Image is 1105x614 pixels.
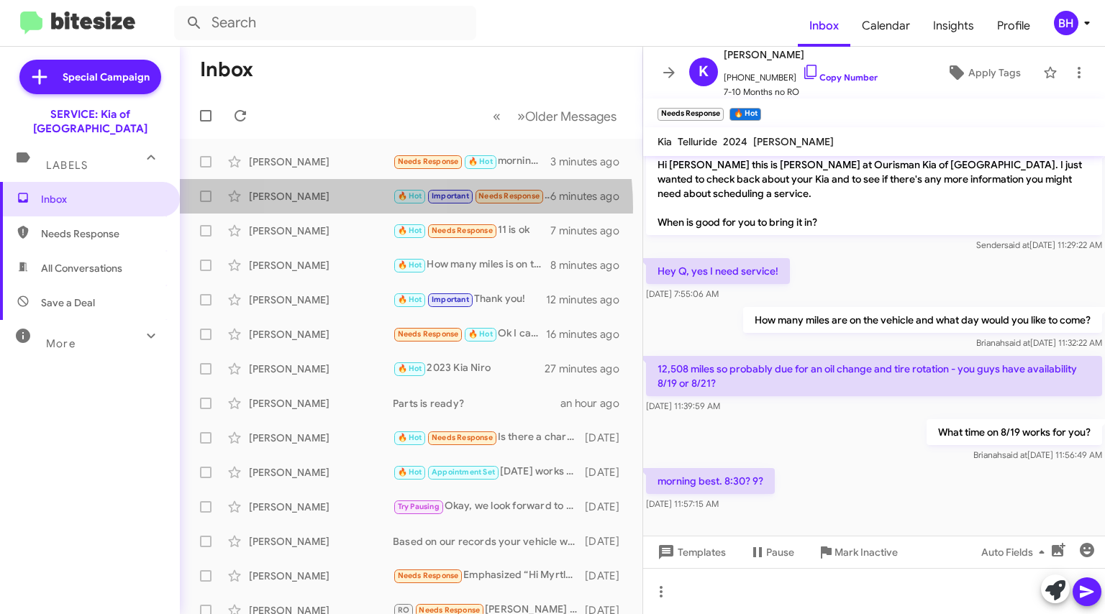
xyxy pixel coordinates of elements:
[393,326,546,342] div: Ok I can get oil change for much cheaper at a different company. Thank you Will I receive an aler...
[550,189,631,203] div: 6 minutes ago
[646,288,719,299] span: [DATE] 7:55:06 AM
[393,498,585,515] div: Okay, we look forward to speaking with you.
[646,258,790,284] p: Hey Q, yes I need service!
[585,465,631,480] div: [DATE]
[249,465,393,480] div: [PERSON_NAME]
[398,364,422,373] span: 🔥 Hot
[646,356,1102,396] p: 12,508 miles so probably due for an oil change and tire rotation - you guys have availability 8/1...
[478,191,540,201] span: Needs Response
[393,188,550,204] div: Sure let's do that too
[986,5,1042,47] a: Profile
[485,101,625,131] nav: Page navigation example
[393,291,546,308] div: Thank you!
[646,152,1102,235] p: Hi [PERSON_NAME] this is [PERSON_NAME] at Ourisman Kia of [GEOGRAPHIC_DATA]. I just wanted to che...
[550,224,631,238] div: 7 minutes ago
[493,107,501,125] span: «
[646,498,719,509] span: [DATE] 11:57:15 AM
[585,431,631,445] div: [DATE]
[743,307,1102,333] p: How many miles are on the vehicle and what day would you like to come?
[398,295,422,304] span: 🔥 Hot
[249,362,393,376] div: [PERSON_NAME]
[546,327,631,342] div: 16 minutes ago
[393,222,550,239] div: 11 is ok
[766,539,794,565] span: Pause
[973,449,1102,460] span: Brianah [DATE] 11:56:49 AM
[249,155,393,169] div: [PERSON_NAME]
[1054,11,1078,35] div: BH
[658,135,672,148] span: Kia
[398,433,422,442] span: 🔥 Hot
[850,5,922,47] a: Calendar
[724,46,878,63] span: [PERSON_NAME]
[585,569,631,583] div: [DATE]
[550,155,631,169] div: 3 minutes ago
[41,295,95,310] span: Save a Deal
[546,293,631,307] div: 12 minutes ago
[545,362,631,376] div: 27 minutes ago
[484,101,509,131] button: Previous
[249,569,393,583] div: [PERSON_NAME]
[41,261,122,275] span: All Conversations
[200,58,253,81] h1: Inbox
[753,135,834,148] span: [PERSON_NAME]
[585,534,631,549] div: [DATE]
[968,60,1021,86] span: Apply Tags
[41,226,163,241] span: Needs Response
[930,60,1036,86] button: Apply Tags
[835,539,898,565] span: Mark Inactive
[63,70,150,84] span: Special Campaign
[174,6,476,40] input: Search
[509,101,625,131] button: Next
[46,159,88,172] span: Labels
[976,239,1102,250] span: Sender [DATE] 11:29:22 AM
[398,467,422,477] span: 🔥 Hot
[655,539,726,565] span: Templates
[724,85,878,99] span: 7-10 Months no RO
[646,400,720,411] span: [DATE] 11:39:59 AM
[1042,11,1089,35] button: BH
[525,109,617,124] span: Older Messages
[398,571,459,580] span: Needs Response
[398,191,422,201] span: 🔥 Hot
[1004,239,1029,250] span: said at
[468,157,493,166] span: 🔥 Hot
[393,464,585,480] div: [DATE] works great! Ill put you on the schedule right now.
[802,72,878,83] a: Copy Number
[393,153,550,170] div: morning best. 8:30? 9?
[550,258,631,272] div: 8 minutes ago
[249,534,393,549] div: [PERSON_NAME]
[19,60,161,94] a: Special Campaign
[393,567,585,584] div: Emphasized “Hi Myrtle this is [PERSON_NAME] at Ourisman Kia of [GEOGRAPHIC_DATA]. I just wanted t...
[432,191,469,201] span: Important
[585,500,631,514] div: [DATE]
[927,419,1102,445] p: What time on 8/19 works for you?
[678,135,717,148] span: Telluride
[249,500,393,514] div: [PERSON_NAME]
[970,539,1062,565] button: Auto Fields
[249,396,393,411] div: [PERSON_NAME]
[658,108,724,121] small: Needs Response
[646,468,775,494] p: morning best. 8:30? 9?
[922,5,986,47] a: Insights
[398,502,440,511] span: Try Pausing
[432,295,469,304] span: Important
[249,189,393,203] div: [PERSON_NAME]
[560,396,631,411] div: an hour ago
[393,396,560,411] div: Parts is ready?
[393,534,585,549] div: Based on our records your vehicle was lasted serviced at 14,503. Your vehicle may be due for a oi...
[398,260,422,270] span: 🔥 Hot
[737,539,806,565] button: Pause
[249,258,393,272] div: [PERSON_NAME]
[41,192,163,206] span: Inbox
[1002,449,1027,460] span: said at
[798,5,850,47] span: Inbox
[249,431,393,445] div: [PERSON_NAME]
[699,60,709,83] span: K
[398,226,422,235] span: 🔥 Hot
[643,539,737,565] button: Templates
[432,226,493,235] span: Needs Response
[398,157,459,166] span: Needs Response
[517,107,525,125] span: »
